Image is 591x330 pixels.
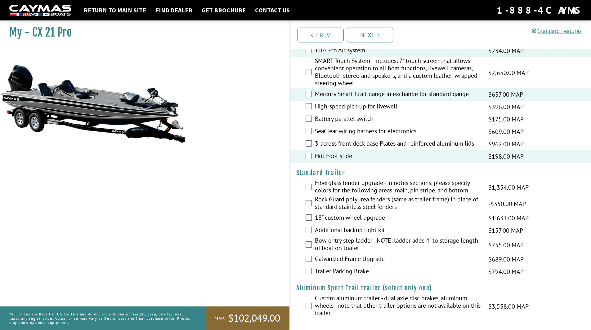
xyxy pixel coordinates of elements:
[488,90,523,99] span: $637.00 MAP
[488,267,524,276] span: $794.00 MAP
[315,152,481,161] label: Hot Foot slide
[296,284,585,292] h4: Aluminum Sport Trail trailer (select only one)
[315,237,481,253] label: Bow entry step ladder - NOTE: ladder adds 4" to storage length of boat on trailer
[315,103,481,112] label: High-speed pick-up for livewell
[214,315,225,322] span: MAP:
[532,27,582,34] a: Standard Features
[81,6,149,14] a: Return to main site
[488,255,524,264] span: $689.00 MAP
[488,68,529,77] span: $2,650.00 MAP
[297,28,344,42] a: Prev
[315,255,481,264] label: Galvanized Frame Upgrade
[205,306,289,330] a: MAP:$102,049.00
[488,213,529,223] span: $1,631.00 MAP
[315,140,481,149] label: 3-across front deck base Plates and reinforced aluminum lids
[315,90,481,99] label: Mercury Smart Craft gauge in exchange for standard gauge
[488,199,526,209] span: -$350.00 MAP
[315,127,481,136] label: SeaClear wiring harness for electronics
[488,152,524,161] span: $198.00 MAP
[296,169,585,177] h4: Standard Trailer
[315,46,481,55] label: TH® Pro Air system
[488,115,524,124] span: $175.00 MAP
[228,312,280,325] span: $102,049.00
[497,3,582,17] div: 1-888-4CAYMAS
[315,179,481,196] label: Fiberglass fender upgrade - in notes sections, please specify colors for the following areas: mai...
[9,309,191,328] p: *All prices are Retail in US Dollars and do not include dealer freight, prep, tariffs, fees, taxe...
[347,28,393,42] a: Next
[488,139,524,149] span: $962.00 MAP
[488,127,524,136] span: $609.00 MAP
[315,115,481,124] label: Battery parallel switch
[488,102,524,112] span: $396.00 MAP
[315,226,481,235] label: Additional backup light kit
[315,294,481,318] label: Custom aluminum trailer - dual axle disc brakes, aluminum wheels - note that other trailer option...
[9,25,274,39] h1: My - CX 21 Pro
[315,196,481,212] label: Rock Guard polyurea fenders (same as trailer frame) in place of standard stainless steel fenders
[315,267,481,276] label: Trailer Parking Brake
[152,6,195,14] a: Find Dealer
[252,6,293,14] a: Contact Us
[488,226,523,235] span: $157.00 MAP
[9,5,71,16] img: white-logo-c9c8dbefe5ff5ceceb0f0178aa75bf4bb51f6bca0971e226c86eb53dfe498488.png
[315,57,481,88] label: SMART Touch System - Includes: 7” touch screen that allows convenient operation to all boat funct...
[199,6,249,14] a: Get Brochure
[488,240,524,250] span: $755.00 MAP
[488,302,529,311] span: $3,538.00 MAP
[315,214,481,223] label: 18” custom wheel upgrade
[488,46,524,55] span: $234.00 MAP
[488,183,529,192] span: $1,354.00 MAP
